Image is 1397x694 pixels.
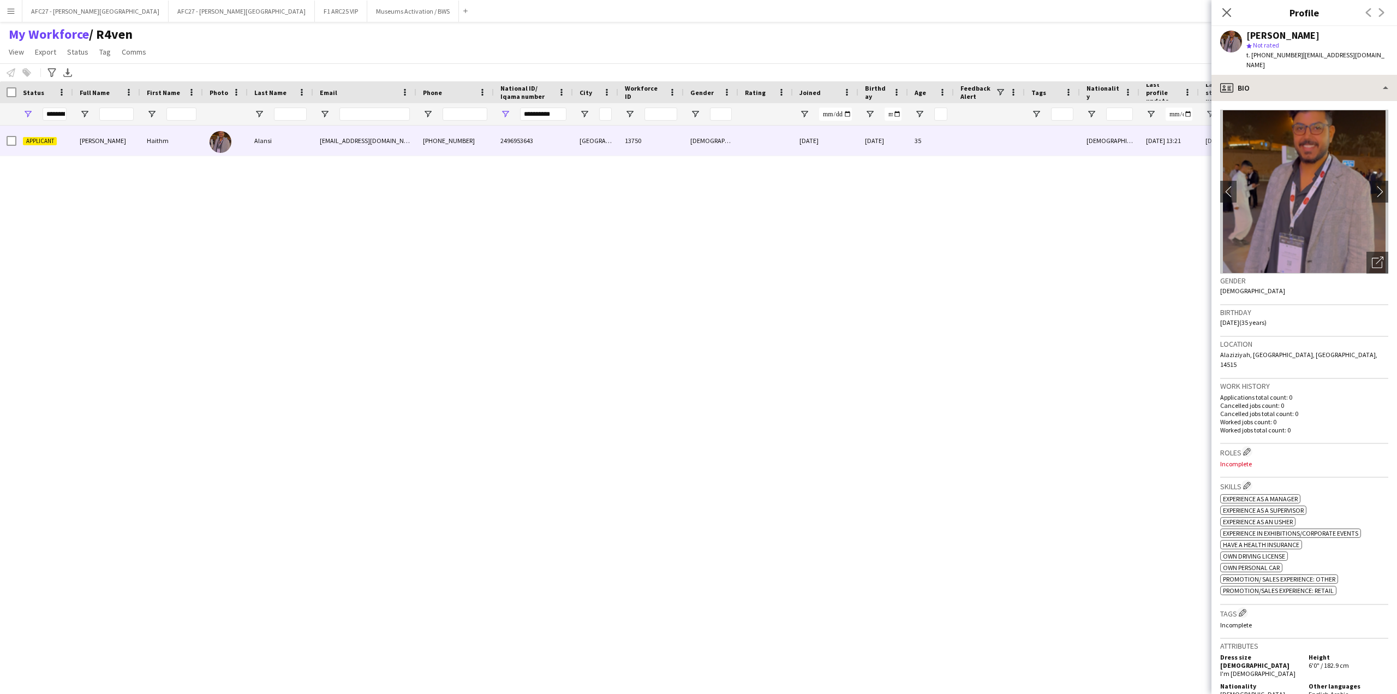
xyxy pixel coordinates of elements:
[1223,541,1299,549] span: Have a Health Insurance
[22,1,169,22] button: AFC27 - [PERSON_NAME][GEOGRAPHIC_DATA]
[99,108,134,121] input: Full Name Filter Input
[1146,109,1156,119] button: Open Filter Menu
[99,47,111,57] span: Tag
[169,1,315,22] button: AFC27 - [PERSON_NAME][GEOGRAPHIC_DATA]
[1220,682,1300,690] h5: Nationality
[1253,41,1279,49] span: Not rated
[1080,126,1139,156] div: [DEMOGRAPHIC_DATA]
[61,66,74,79] app-action-btn: Export XLSX
[915,88,926,97] span: Age
[580,88,592,97] span: City
[1246,51,1303,59] span: t. [PHONE_NUMBER]
[1106,108,1133,121] input: Nationality Filter Input
[599,108,612,121] input: City Filter Input
[644,108,677,121] input: Workforce ID Filter Input
[908,126,954,156] div: 35
[1220,110,1388,274] img: Crew avatar or photo
[858,126,908,156] div: [DATE]
[1051,108,1073,121] input: Tags Filter Input
[35,47,56,57] span: Export
[1220,381,1388,391] h3: Work history
[799,88,821,97] span: Joined
[1220,446,1388,458] h3: Roles
[573,126,618,156] div: [GEOGRAPHIC_DATA]
[31,45,61,59] a: Export
[520,108,566,121] input: National ID/ Iqama number Filter Input
[1205,109,1215,119] button: Open Filter Menu
[4,45,28,59] a: View
[1309,661,1349,669] span: 6'0" / 182.9 cm
[1211,5,1397,20] h3: Profile
[1309,653,1388,661] h5: Height
[960,84,995,100] span: Feedback Alert
[320,88,337,97] span: Email
[865,109,875,119] button: Open Filter Menu
[147,109,157,119] button: Open Filter Menu
[122,47,146,57] span: Comms
[1220,351,1377,369] span: Alaziziyah, [GEOGRAPHIC_DATA], [GEOGRAPHIC_DATA], 14515
[1220,393,1388,401] p: Applications total count: 0
[89,26,133,43] span: R4ven
[313,126,416,156] div: [EMAIL_ADDRESS][DOMAIN_NAME]
[500,137,533,145] span: 2496953643
[23,88,44,97] span: Status
[423,109,433,119] button: Open Filter Menu
[1031,88,1046,97] span: Tags
[1220,480,1388,491] h3: Skills
[248,126,313,156] div: Alansi
[320,109,330,119] button: Open Filter Menu
[799,109,809,119] button: Open Filter Menu
[690,88,714,97] span: Gender
[580,109,589,119] button: Open Filter Menu
[1220,669,1295,678] span: I'm [DEMOGRAPHIC_DATA]
[1220,607,1388,619] h3: Tags
[1246,51,1384,69] span: | [EMAIL_ADDRESS][DOMAIN_NAME]
[1223,506,1304,514] span: Experience as a Supervisor
[1139,126,1199,156] div: [DATE] 13:21
[443,108,487,121] input: Phone Filter Input
[1086,109,1096,119] button: Open Filter Menu
[625,84,664,100] span: Workforce ID
[1223,586,1334,595] span: Promotion/Sales Experience: Retail
[274,108,307,121] input: Last Name Filter Input
[117,45,151,59] a: Comms
[865,84,888,100] span: Birthday
[1220,418,1388,426] p: Worked jobs count: 0
[67,47,88,57] span: Status
[1223,518,1293,526] span: Experience as an Usher
[1220,307,1388,317] h3: Birthday
[625,109,635,119] button: Open Filter Menu
[793,126,858,156] div: [DATE]
[367,1,459,22] button: Museums Activation / BWS
[819,108,852,121] input: Joined Filter Input
[1223,563,1280,572] span: Own Personal Car
[1220,410,1388,418] p: Cancelled jobs total count: 0
[147,88,180,97] span: First Name
[210,88,228,97] span: Photo
[1199,126,1260,156] div: [DATE] 21:24
[1223,552,1285,560] span: Own Driving License
[95,45,115,59] a: Tag
[1220,276,1388,286] h3: Gender
[1211,75,1397,101] div: Bio
[1220,318,1267,327] span: [DATE] (35 years)
[23,109,33,119] button: Open Filter Menu
[9,47,24,57] span: View
[500,84,553,100] span: National ID/ Iqama number
[745,88,766,97] span: Rating
[1309,682,1388,690] h5: Other languages
[1366,252,1388,274] div: Open photos pop-in
[80,88,110,97] span: Full Name
[416,126,494,156] div: [PHONE_NUMBER]
[339,108,410,121] input: Email Filter Input
[1220,426,1388,434] p: Worked jobs total count: 0
[1223,529,1358,537] span: Experience in Exhibitions/Corporate Events
[1220,621,1388,629] p: Incomplete
[140,126,203,156] div: Haithm
[1223,575,1335,583] span: Promotion/ Sales Experience: Other
[23,137,57,145] span: Applicant
[885,108,902,121] input: Birthday Filter Input
[9,26,89,43] a: My Workforce
[1220,641,1388,651] h3: Attributes
[45,66,58,79] app-action-btn: Advanced filters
